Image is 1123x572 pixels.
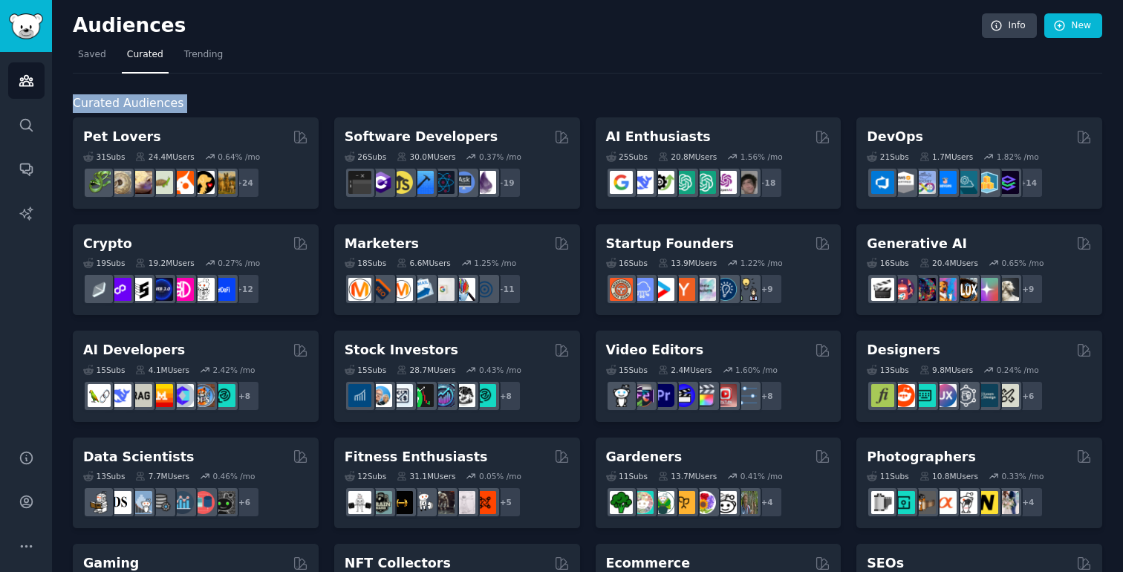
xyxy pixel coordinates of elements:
img: cockatiel [171,171,194,194]
img: Trading [411,384,434,407]
div: 28.7M Users [397,365,455,375]
div: 24.4M Users [135,152,194,162]
div: 20.8M Users [658,152,717,162]
div: 1.60 % /mo [735,365,778,375]
img: leopardgeckos [129,171,152,194]
div: 7.7M Users [135,471,189,481]
img: GardeningUK [672,491,695,514]
h2: Data Scientists [83,448,194,467]
img: StocksAndTrading [432,384,455,407]
img: software [348,171,371,194]
div: 26 Sub s [345,152,386,162]
img: GymMotivation [369,491,392,514]
a: Curated [122,43,169,74]
img: vegetablegardening [610,491,633,514]
div: 13.7M Users [658,471,717,481]
div: + 11 [490,273,521,305]
img: elixir [473,171,496,194]
img: chatgpt_promptDesign [672,171,695,194]
div: 10.8M Users [919,471,978,481]
img: weightroom [411,491,434,514]
img: googleads [432,278,455,301]
div: + 6 [1012,380,1044,412]
h2: Photographers [867,448,976,467]
h2: AI Enthusiasts [606,128,711,146]
img: analog [871,491,894,514]
img: aws_cdk [975,171,998,194]
img: growmybusiness [735,278,758,301]
img: typography [871,384,894,407]
img: defiblockchain [171,278,194,301]
div: 20.4M Users [919,258,978,268]
img: analytics [171,491,194,514]
img: PetAdvice [192,171,215,194]
img: azuredevops [871,171,894,194]
img: dataengineering [150,491,173,514]
img: premiere [651,384,674,407]
img: AItoolsCatalog [651,171,674,194]
img: data [212,491,235,514]
div: 13.9M Users [658,258,717,268]
img: datascience [108,491,131,514]
img: MistralAI [150,384,173,407]
img: llmops [192,384,215,407]
img: GYM [348,491,371,514]
div: 13 Sub s [83,471,125,481]
img: Forex [390,384,413,407]
div: 16 Sub s [867,258,908,268]
span: Trending [184,48,223,62]
img: web3 [150,278,173,301]
img: GardenersWorld [735,491,758,514]
div: + 8 [229,380,260,412]
img: editors [631,384,654,407]
div: + 9 [752,273,783,305]
img: VideoEditors [672,384,695,407]
a: Trending [179,43,228,74]
img: streetphotography [892,491,915,514]
img: dividends [348,384,371,407]
span: Curated [127,48,163,62]
h2: Stock Investors [345,341,458,360]
div: 15 Sub s [83,365,125,375]
img: OpenSourceAI [171,384,194,407]
img: Entrepreneurship [714,278,737,301]
img: DeepSeek [108,384,131,407]
img: content_marketing [348,278,371,301]
div: + 18 [752,167,783,198]
img: Youtubevideo [714,384,737,407]
img: workout [390,491,413,514]
div: 4.1M Users [135,365,189,375]
img: DevOpsLinks [934,171,957,194]
div: 31 Sub s [83,152,125,162]
h2: Video Editors [606,341,704,360]
img: ycombinator [672,278,695,301]
div: 9.8M Users [919,365,974,375]
img: AskComputerScience [452,171,475,194]
div: + 5 [490,487,521,518]
img: WeddingPhotography [996,491,1019,514]
img: PlatformEngineers [996,171,1019,194]
img: AnalogCommunity [913,491,936,514]
img: ethfinance [88,278,111,301]
img: starryai [975,278,998,301]
div: + 19 [490,167,521,198]
h2: Startup Founders [606,235,734,253]
img: SavageGarden [651,491,674,514]
img: MarketingResearch [452,278,475,301]
img: gopro [610,384,633,407]
div: + 8 [752,380,783,412]
img: dogbreed [212,171,235,194]
div: 0.27 % /mo [218,258,260,268]
div: 21 Sub s [867,152,908,162]
div: 0.24 % /mo [997,365,1039,375]
div: 19.2M Users [135,258,194,268]
img: Docker_DevOps [913,171,936,194]
img: succulents [631,491,654,514]
img: fitness30plus [432,491,455,514]
img: indiehackers [693,278,716,301]
div: 1.7M Users [919,152,974,162]
h2: DevOps [867,128,923,146]
div: 0.46 % /mo [213,471,255,481]
div: 6.6M Users [397,258,451,268]
img: CryptoNews [192,278,215,301]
